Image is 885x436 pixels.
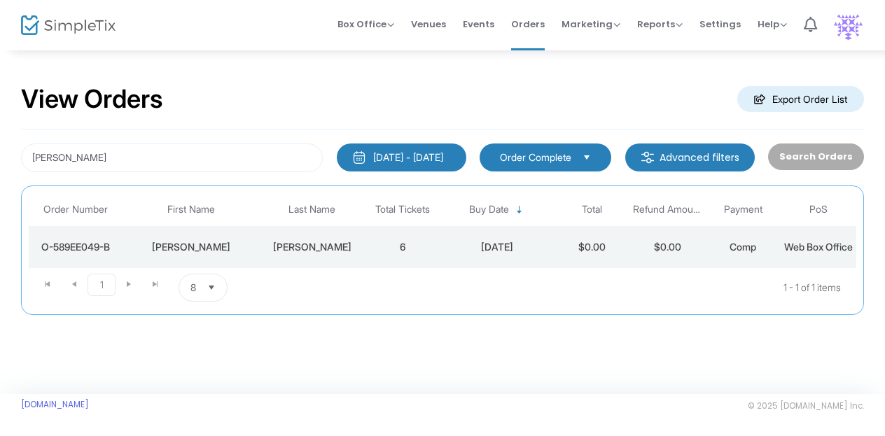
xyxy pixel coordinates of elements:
[748,400,864,412] span: © 2025 [DOMAIN_NAME] Inc.
[43,204,108,216] span: Order Number
[288,204,335,216] span: Last Name
[463,6,494,42] span: Events
[21,143,323,172] input: Search by name, email, phone, order number, ip address, or last 4 digits of card
[809,204,828,216] span: PoS
[373,150,443,164] div: [DATE] - [DATE]
[554,193,629,226] th: Total
[629,193,705,226] th: Refund Amount
[784,241,853,253] span: Web Box Office
[514,204,525,216] span: Sortable
[365,226,440,268] td: 6
[577,150,597,165] button: Select
[263,240,361,254] div: Kobak
[724,204,762,216] span: Payment
[202,274,221,301] button: Select
[444,240,550,254] div: 9/23/2025
[625,143,755,171] m-button: Advanced filters
[337,17,394,31] span: Box Office
[190,281,196,295] span: 8
[352,150,366,164] img: monthly
[29,193,856,268] div: Data table
[730,241,756,253] span: Comp
[637,17,683,31] span: Reports
[511,6,545,42] span: Orders
[32,240,120,254] div: O-589EE049-B
[554,226,629,268] td: $0.00
[758,17,787,31] span: Help
[562,17,620,31] span: Marketing
[365,193,440,226] th: Total Tickets
[88,274,116,296] span: Page 1
[127,240,256,254] div: Samantha
[337,143,466,171] button: [DATE] - [DATE]
[641,150,655,164] img: filter
[469,204,509,216] span: Buy Date
[737,86,864,112] m-button: Export Order List
[367,274,841,302] kendo-pager-info: 1 - 1 of 1 items
[21,84,163,115] h2: View Orders
[411,6,446,42] span: Venues
[21,399,89,410] a: [DOMAIN_NAME]
[699,6,741,42] span: Settings
[500,150,571,164] span: Order Complete
[629,226,705,268] td: $0.00
[167,204,215,216] span: First Name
